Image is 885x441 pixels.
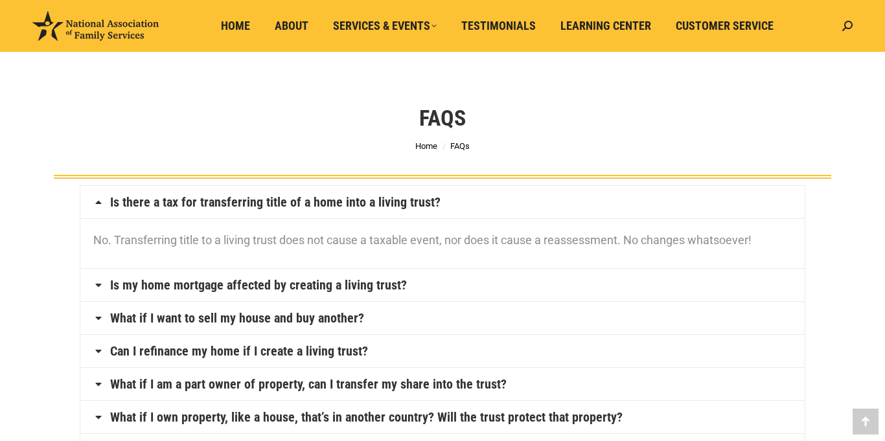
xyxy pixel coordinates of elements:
a: Is there a tax for transferring title of a home into a living trust? [110,196,441,209]
a: Is my home mortgage affected by creating a living trust? [110,278,407,291]
a: About [266,14,317,38]
a: What if I am a part owner of property, can I transfer my share into the trust? [110,378,507,390]
p: No. Transferring title to a living trust does not cause a taxable event, nor does it cause a reas... [93,229,792,252]
h1: FAQs [419,104,466,132]
a: Testimonials [452,14,545,38]
span: Customer Service [676,19,774,33]
span: Testimonials [461,19,536,33]
a: Home [212,14,259,38]
a: What if I want to sell my house and buy another? [110,311,364,324]
a: Customer Service [667,14,783,38]
a: Home [415,141,437,151]
span: Services & Events [333,19,437,33]
a: What if I own property, like a house, that’s in another country? Will the trust protect that prop... [110,411,623,424]
span: Learning Center [560,19,651,33]
span: About [275,19,308,33]
span: FAQs [450,141,470,151]
a: Learning Center [551,14,660,38]
img: National Association of Family Services [32,11,159,41]
a: Can I refinance my home if I create a living trust? [110,345,368,357]
span: Home [221,19,250,33]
